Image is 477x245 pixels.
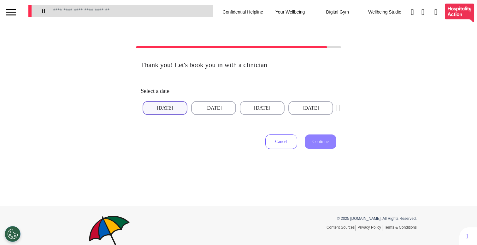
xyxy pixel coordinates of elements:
button: [DATE] [288,101,333,115]
span: Continue [312,139,328,144]
h3: Thank you! Let's book you in with a clinician [141,61,336,69]
button: Cancel [265,134,297,149]
div: Digital Gym [314,3,361,21]
button: Open Preferences [5,226,21,242]
div: Your Wellbeing [267,3,314,21]
p: © 2025 [DOMAIN_NAME]. All Rights Reserved. [243,216,417,221]
a: Terms & Conditions [384,225,417,230]
a: Content Sources [327,225,356,231]
h4: Select a date [141,88,336,95]
button: [DATE] [143,101,187,115]
button: Continue [305,134,336,149]
div: Wellbeing Studio [361,3,409,21]
div: Confidential Helpline [219,3,267,21]
button: [DATE] [240,101,285,115]
button: [DATE] [191,101,236,115]
a: Privacy Policy [357,225,382,231]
